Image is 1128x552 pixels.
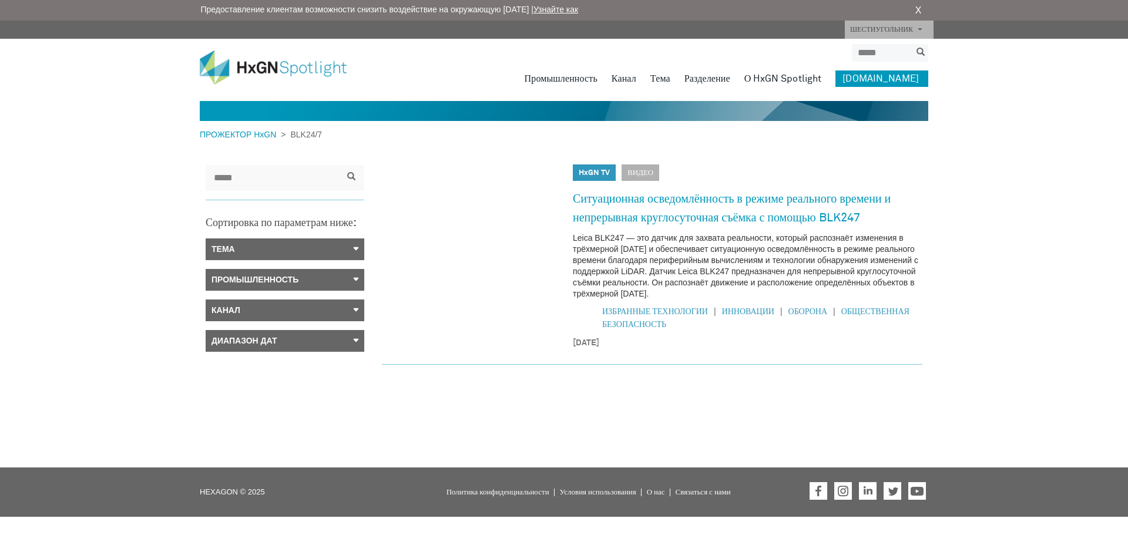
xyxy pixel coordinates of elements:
span: BLK24/7 [286,130,322,139]
a: Связаться с нами [676,489,731,496]
img: Прожектор HxGN [200,51,364,85]
a: Общественная безопасность [602,308,909,329]
span: | [708,305,722,318]
a: Шестиугольник в Instagram [834,482,852,500]
a: Условия использования [560,489,636,496]
a: X [915,4,922,18]
a: [DOMAIN_NAME] [835,70,928,87]
a: Избранные технологии [602,308,708,316]
a: Узнайте как [533,5,578,14]
a: ШЕСТИУГОЛЬНИК [845,21,934,39]
time: [DATE] [573,337,922,349]
span: Видео [622,164,659,181]
a: Шестиугольник на LinkedIn [859,482,877,500]
span: | [774,305,788,318]
a: Оборона [788,308,827,316]
h3: Сортировка по параметрам ниже: [206,218,364,230]
div: > [200,129,322,141]
a: Инновации [722,308,774,316]
a: Промышленность [525,70,597,87]
a: ПРОЖЕКТОР HxGN [200,130,281,139]
a: О HxGN Spotlight [744,70,822,87]
a: Диапазон Дат [206,330,364,352]
span: | [827,305,841,318]
a: Канал [612,70,636,87]
a: Тема [206,238,364,260]
a: Шестиугольник на Youtube [908,482,926,500]
a: Канал [206,299,364,321]
a: Тема [650,70,670,87]
span: Предоставление клиентам возможности снизить воздействие на окружающую [DATE] | [201,4,579,16]
a: Промышленность [206,269,364,291]
a: Шестиугольник на Facebook [810,482,827,500]
a: HxGN TV [579,169,610,177]
p: Leica BLK247 — это датчик для захвата реальности, который распознаёт изменения в трёхмерной [DATE... [573,233,922,299]
a: О нас [647,489,665,496]
p: HEXAGON © 2025 [200,484,439,513]
a: Разделение [684,70,730,87]
a: Ситуационная осведомлённость в режиме реального времени и непрерывная круглосуточная съёмка с пом... [573,190,922,228]
a: Политика конфиденциальности [446,489,549,496]
a: Шестиугольник в Твиттере [884,482,901,500]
